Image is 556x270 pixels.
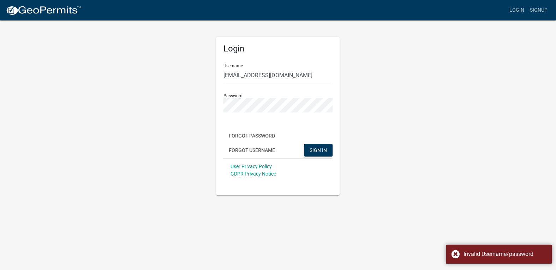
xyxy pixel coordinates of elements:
[464,250,546,258] div: Invalid Username/password
[304,144,333,157] button: SIGN IN
[527,4,550,17] a: Signup
[230,171,276,177] a: GDPR Privacy Notice
[223,44,333,54] h5: Login
[310,147,327,153] span: SIGN IN
[223,144,281,157] button: Forgot Username
[230,164,271,169] a: User Privacy Policy
[507,4,527,17] a: Login
[223,129,281,142] button: Forgot Password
